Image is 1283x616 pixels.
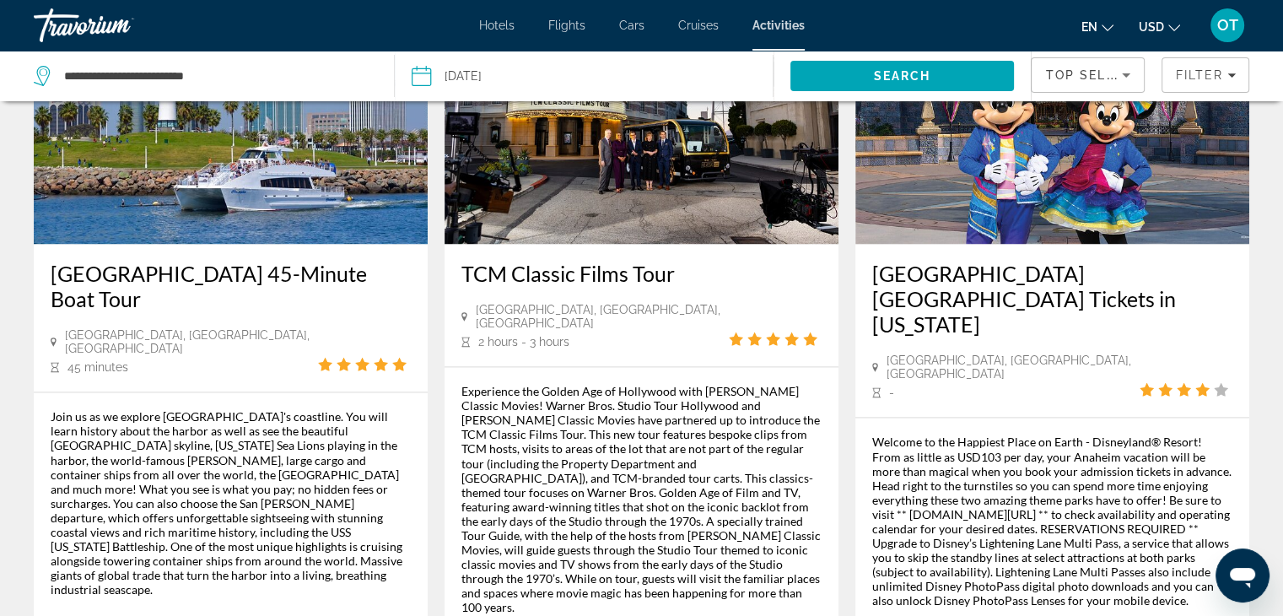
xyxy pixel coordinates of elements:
[1081,20,1097,34] span: en
[62,63,369,89] input: Search destination
[548,19,585,32] a: Flights
[67,360,128,374] span: 45 minutes
[1216,548,1270,602] iframe: Button to launch messaging window
[1139,14,1180,39] button: Change currency
[678,19,719,32] a: Cruises
[1081,14,1113,39] button: Change language
[874,69,931,83] span: Search
[65,328,318,355] span: [GEOGRAPHIC_DATA], [GEOGRAPHIC_DATA], [GEOGRAPHIC_DATA]
[872,435,1232,607] div: Welcome to the Happiest Place on Earth - Disneyland® Resort! From as little as USD103 per day, yo...
[479,19,515,32] a: Hotels
[1045,68,1141,82] span: Top Sellers
[34,3,202,47] a: Travorium
[619,19,644,32] a: Cars
[1175,68,1223,82] span: Filter
[1217,17,1238,34] span: OT
[461,384,822,613] div: Experience the Golden Age of Hollywood with [PERSON_NAME] Classic Movies! Warner Bros. Studio Tou...
[1205,8,1249,43] button: User Menu
[887,354,1140,381] span: [GEOGRAPHIC_DATA], [GEOGRAPHIC_DATA], [GEOGRAPHIC_DATA]
[476,303,729,330] span: [GEOGRAPHIC_DATA], [GEOGRAPHIC_DATA], [GEOGRAPHIC_DATA]
[461,261,822,286] a: TCM Classic Films Tour
[412,51,772,101] button: [DATE]Date: Oct 9, 2025
[790,61,1015,91] button: Search
[752,19,805,32] a: Activities
[51,261,411,311] a: [GEOGRAPHIC_DATA] 45-Minute Boat Tour
[51,409,411,596] div: Join us as we explore [GEOGRAPHIC_DATA]'s coastline. You will learn history about the harbor as w...
[872,261,1232,337] a: [GEOGRAPHIC_DATA] [GEOGRAPHIC_DATA] Tickets in [US_STATE]
[1045,65,1130,85] mat-select: Sort by
[1139,20,1164,34] span: USD
[1162,57,1249,93] button: Filters
[478,335,569,349] span: 2 hours - 3 hours
[889,386,894,399] span: -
